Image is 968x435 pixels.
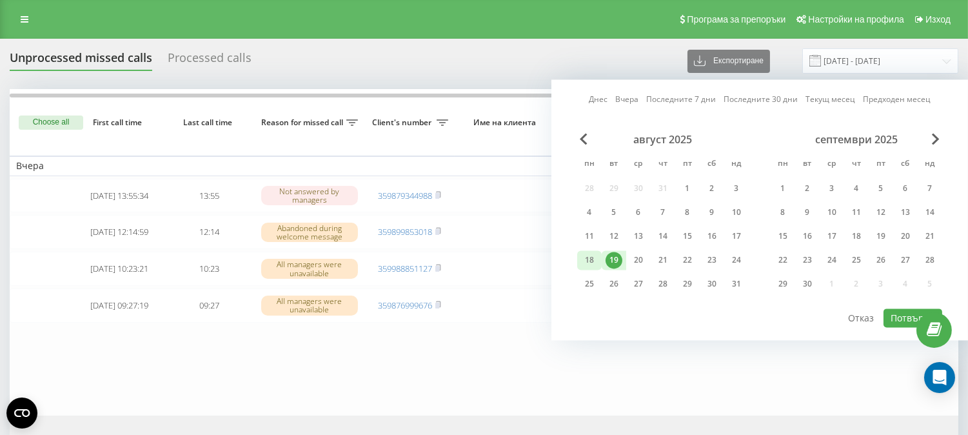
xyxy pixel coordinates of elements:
[924,362,955,393] div: Open Intercom Messenger
[884,309,942,327] button: Потвърди
[261,186,358,205] div: Not answered by managers
[922,228,938,245] div: 21
[626,250,651,270] div: сря 20 авг 2025
[848,228,865,245] div: 18
[822,155,842,174] abbr: сряда
[824,228,840,245] div: 17
[728,228,745,245] div: 17
[651,203,675,222] div: чет 7 авг 2025
[893,250,918,270] div: съб 27 сеп 2025
[922,252,938,268] div: 28
[655,276,671,292] div: 28
[724,274,749,294] div: нед 31 авг 2025
[728,180,745,197] div: 3
[261,296,358,315] div: All managers were unavailable
[604,155,624,174] abbr: вторник
[577,133,749,146] div: август 2025
[799,204,816,221] div: 9
[651,227,675,246] div: чет 14 авг 2025
[820,179,844,198] div: сря 3 сеп 2025
[626,274,651,294] div: сря 27 авг 2025
[863,94,931,106] a: Предходен месец
[675,227,700,246] div: пет 15 авг 2025
[704,180,720,197] div: 2
[74,252,164,286] td: [DATE] 10:23:21
[873,204,889,221] div: 12
[820,227,844,246] div: сря 17 сеп 2025
[820,203,844,222] div: сря 10 сеп 2025
[893,227,918,246] div: съб 20 сеп 2025
[724,203,749,222] div: нед 10 авг 2025
[646,94,716,106] a: Последните 7 дни
[602,227,626,246] div: вто 12 авг 2025
[728,252,745,268] div: 24
[925,14,951,25] span: Изход
[824,180,840,197] div: 3
[918,250,942,270] div: нед 28 сеп 2025
[799,180,816,197] div: 2
[630,228,647,245] div: 13
[577,250,602,270] div: пон 18 авг 2025
[602,203,626,222] div: вто 5 авг 2025
[897,252,914,268] div: 27
[606,204,622,221] div: 5
[824,204,840,221] div: 10
[74,288,164,323] td: [DATE] 09:27:19
[700,250,724,270] div: съб 23 авг 2025
[869,179,893,198] div: пет 5 сеп 2025
[577,274,602,294] div: пон 25 авг 2025
[606,276,622,292] div: 26
[805,94,855,106] a: Текущ месец
[378,299,432,311] a: 359876999676
[844,179,869,198] div: чет 4 сеп 2025
[679,252,696,268] div: 22
[728,204,745,221] div: 10
[824,252,840,268] div: 24
[820,250,844,270] div: сря 24 сеп 2025
[679,180,696,197] div: 1
[84,117,154,128] span: First call time
[795,227,820,246] div: вто 16 сеп 2025
[795,179,820,198] div: вто 2 сеп 2025
[704,252,720,268] div: 23
[775,228,791,245] div: 15
[897,204,914,221] div: 13
[799,228,816,245] div: 16
[771,179,795,198] div: пон 1 сеп 2025
[775,276,791,292] div: 29
[655,204,671,221] div: 7
[873,252,889,268] div: 26
[724,179,749,198] div: нед 3 авг 2025
[920,155,940,174] abbr: неделя
[626,203,651,222] div: сря 6 авг 2025
[842,309,882,327] button: Отказ
[74,215,164,249] td: [DATE] 12:14:59
[869,227,893,246] div: пет 19 сеп 2025
[873,228,889,245] div: 19
[630,276,647,292] div: 27
[653,155,673,174] abbr: четвъртък
[922,180,938,197] div: 7
[675,274,700,294] div: пет 29 авг 2025
[466,117,547,128] span: Име на клиента
[630,204,647,221] div: 6
[700,179,724,198] div: съб 2 авг 2025
[775,252,791,268] div: 22
[679,204,696,221] div: 8
[651,274,675,294] div: чет 28 авг 2025
[615,94,638,106] a: Вчера
[848,180,865,197] div: 4
[897,180,914,197] div: 6
[771,203,795,222] div: пон 8 сеп 2025
[869,250,893,270] div: пет 26 сеп 2025
[581,204,598,221] div: 4
[704,228,720,245] div: 16
[848,252,865,268] div: 25
[873,180,889,197] div: 5
[771,274,795,294] div: пон 29 сеп 2025
[704,276,720,292] div: 30
[702,155,722,174] abbr: събота
[775,180,791,197] div: 1
[655,228,671,245] div: 14
[871,155,891,174] abbr: петък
